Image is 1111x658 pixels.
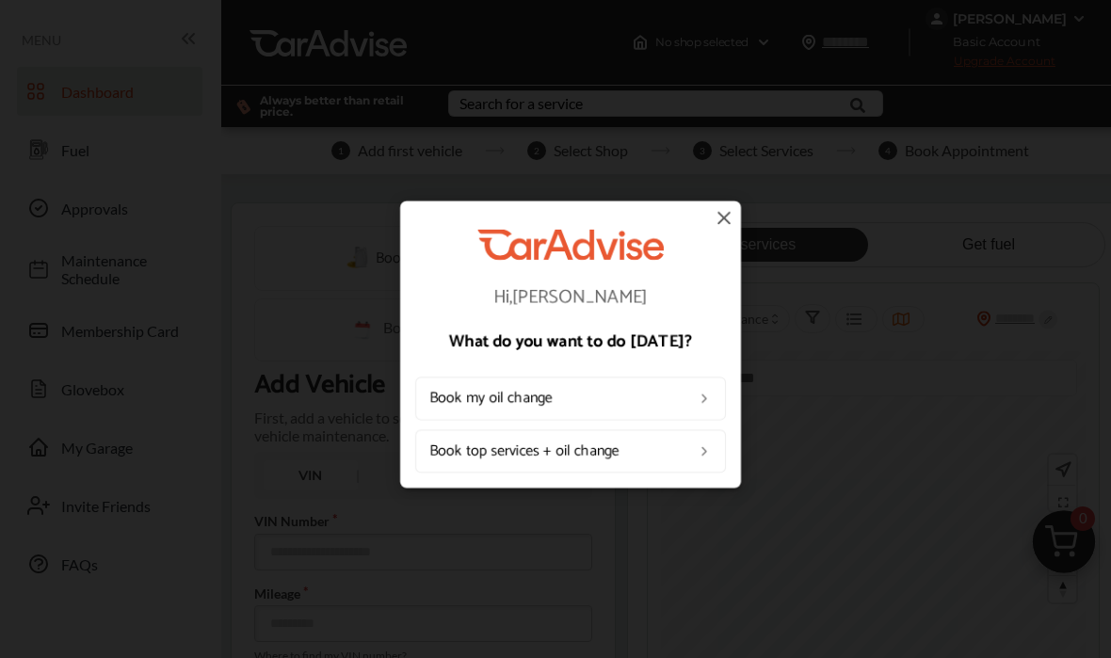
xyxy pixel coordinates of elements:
img: close-icon.a004319c.svg [713,206,735,229]
img: left_arrow_icon.0f472efe.svg [697,391,712,406]
p: What do you want to do [DATE]? [415,333,726,350]
p: Hi, [PERSON_NAME] [415,288,726,307]
a: Book top services + oil change [415,429,726,473]
img: left_arrow_icon.0f472efe.svg [697,443,712,458]
img: CarAdvise Logo [477,229,664,260]
a: Book my oil change [415,377,726,420]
